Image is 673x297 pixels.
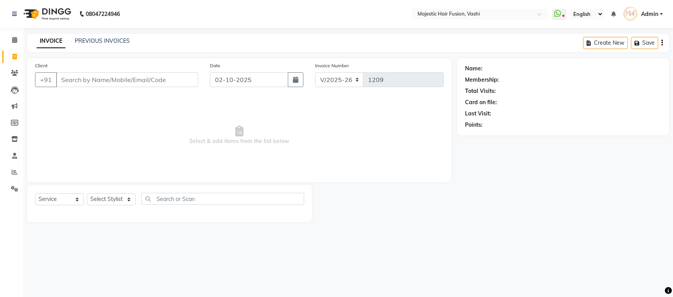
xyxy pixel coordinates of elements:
[315,62,349,69] label: Invoice Number
[465,65,483,73] div: Name:
[35,96,444,174] span: Select & add items from the list below
[37,34,65,48] a: INVOICE
[75,37,130,44] a: PREVIOUS INVOICES
[86,3,120,25] b: 08047224946
[465,121,483,129] div: Points:
[20,3,73,25] img: logo
[465,110,491,118] div: Last Visit:
[583,37,628,49] button: Create New
[624,7,637,21] img: Admin
[210,62,220,69] label: Date
[56,72,198,87] input: Search by Name/Mobile/Email/Code
[641,10,658,18] span: Admin
[35,62,48,69] label: Client
[35,72,57,87] button: +91
[631,37,658,49] button: Save
[465,76,499,84] div: Membership:
[465,87,496,95] div: Total Visits:
[141,193,304,205] input: Search or Scan
[465,98,497,107] div: Card on file:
